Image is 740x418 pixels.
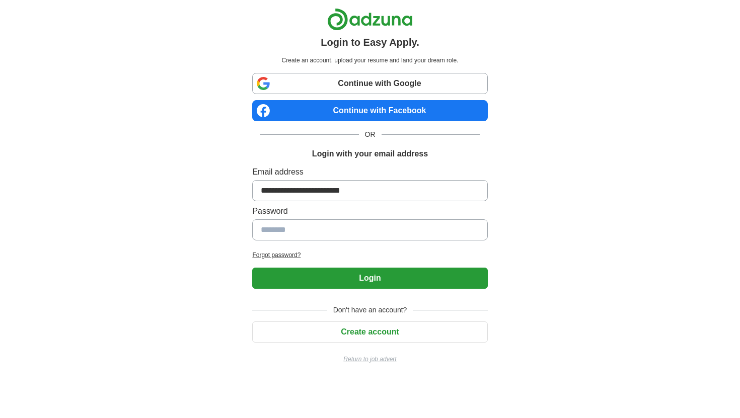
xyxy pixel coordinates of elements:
[252,321,487,343] button: Create account
[252,166,487,178] label: Email address
[321,35,419,50] h1: Login to Easy Apply.
[312,148,428,160] h1: Login with your email address
[252,327,487,336] a: Create account
[252,73,487,94] a: Continue with Google
[252,100,487,121] a: Continue with Facebook
[327,305,413,315] span: Don't have an account?
[252,205,487,217] label: Password
[327,8,413,31] img: Adzuna logo
[254,56,485,65] p: Create an account, upload your resume and land your dream role.
[252,355,487,364] a: Return to job advert
[252,268,487,289] button: Login
[359,129,382,140] span: OR
[252,250,487,260] a: Forgot password?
